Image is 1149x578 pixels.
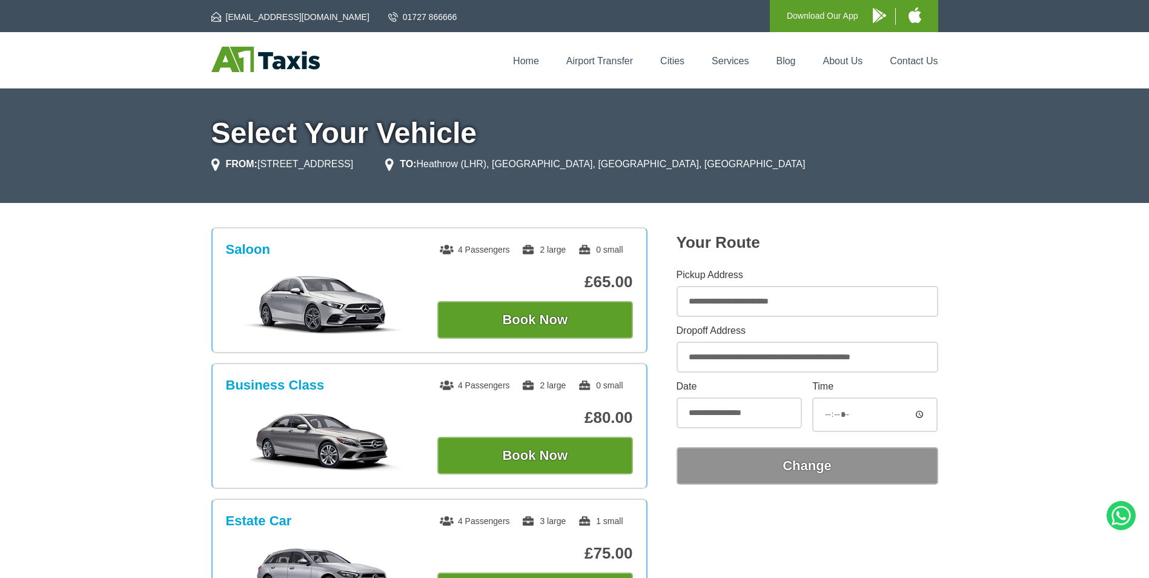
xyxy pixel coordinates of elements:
li: [STREET_ADDRESS] [211,157,354,171]
label: Date [677,382,802,391]
a: 01727 866666 [388,11,457,23]
span: 4 Passengers [440,380,510,390]
label: Dropoff Address [677,326,938,336]
a: [EMAIL_ADDRESS][DOMAIN_NAME] [211,11,369,23]
h3: Estate Car [226,513,292,529]
span: 4 Passengers [440,516,510,526]
span: 0 small [578,245,623,254]
p: £65.00 [437,273,633,291]
p: Download Our App [787,8,858,24]
span: 3 large [522,516,566,526]
a: Airport Transfer [566,56,633,66]
img: Business Class [232,410,414,471]
span: 0 small [578,380,623,390]
a: Contact Us [890,56,938,66]
h3: Business Class [226,377,325,393]
img: A1 Taxis iPhone App [909,7,921,23]
label: Pickup Address [677,270,938,280]
span: 4 Passengers [440,245,510,254]
label: Time [812,382,938,391]
img: A1 Taxis Android App [873,8,886,23]
a: Home [513,56,539,66]
img: Saloon [232,274,414,335]
button: Book Now [437,437,633,474]
span: 2 large [522,245,566,254]
li: Heathrow (LHR), [GEOGRAPHIC_DATA], [GEOGRAPHIC_DATA], [GEOGRAPHIC_DATA] [385,157,805,171]
a: Cities [660,56,684,66]
img: A1 Taxis St Albans LTD [211,47,320,72]
strong: TO: [400,159,416,169]
p: £75.00 [437,544,633,563]
strong: FROM: [226,159,257,169]
h3: Saloon [226,242,270,257]
a: Services [712,56,749,66]
button: Book Now [437,301,633,339]
span: 2 large [522,380,566,390]
h1: Select Your Vehicle [211,119,938,148]
a: About Us [823,56,863,66]
span: 1 small [578,516,623,526]
button: Change [677,447,938,485]
h2: Your Route [677,233,938,252]
p: £80.00 [437,408,633,427]
a: Blog [776,56,795,66]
